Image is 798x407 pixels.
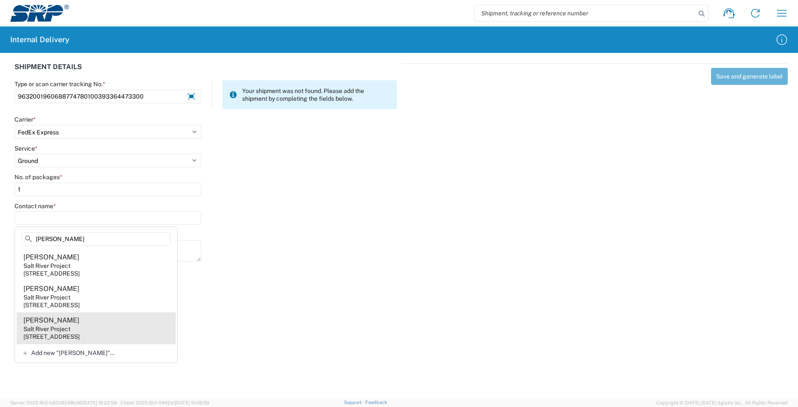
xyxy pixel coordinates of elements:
label: Type or scan carrier tracking No. [14,80,105,88]
span: Copyright © [DATE]-[DATE] Agistix Inc., All Rights Reserved [656,399,788,407]
span: [DATE] 10:06:59 [175,400,209,405]
div: SHIPMENT DETAILS [14,63,397,80]
label: Service [14,145,38,152]
img: srp [10,5,69,22]
input: Shipment, tracking or reference number [475,5,696,21]
div: Salt River Project [23,294,70,301]
div: [PERSON_NAME] [23,316,79,325]
div: [STREET_ADDRESS] [23,333,80,340]
label: No. of packages [14,173,62,181]
div: [PERSON_NAME] [23,253,79,262]
span: [DATE] 10:22:58 [82,400,117,405]
div: Salt River Project [23,325,70,333]
h2: Internal Delivery [10,35,69,45]
span: Add new "[PERSON_NAME]"... [31,349,115,357]
div: [STREET_ADDRESS] [23,301,80,309]
span: Your shipment was not found. Please add the shipment by completing the fields below. [242,87,390,102]
div: [STREET_ADDRESS] [23,270,80,277]
label: Carrier [14,116,36,123]
label: Contact name [14,202,56,210]
a: Feedback [365,400,387,405]
div: [PERSON_NAME] [23,284,79,294]
span: Server: 2025.19.0-b9208248b56 [10,400,117,405]
a: Support [344,400,365,405]
span: Client: 2025.19.0-1f462a1 [121,400,209,405]
div: Salt River Project [23,262,70,270]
